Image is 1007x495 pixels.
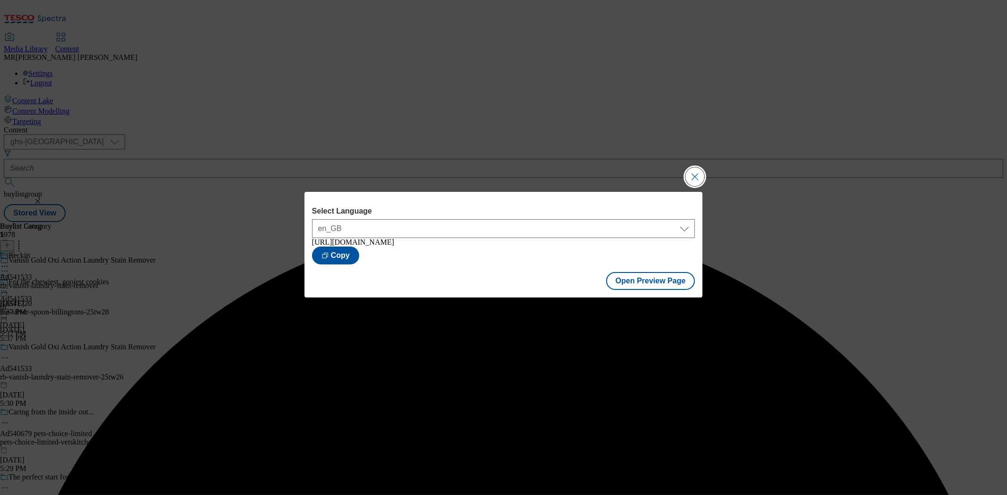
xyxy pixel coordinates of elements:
[685,167,704,186] button: Close Modal
[312,238,695,247] div: [URL][DOMAIN_NAME]
[312,247,359,264] button: Copy
[606,272,695,290] button: Open Preview Page
[312,207,695,215] label: Select Language
[305,192,703,297] div: Modal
